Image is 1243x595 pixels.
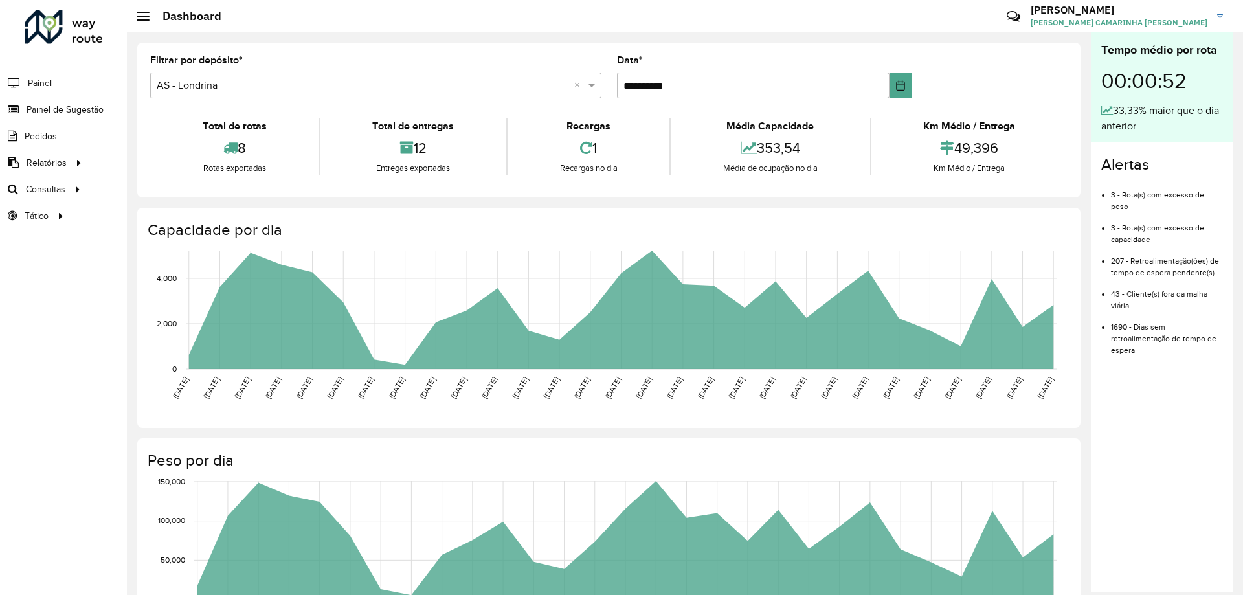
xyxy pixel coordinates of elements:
text: 50,000 [161,556,185,564]
div: Total de rotas [153,118,315,134]
span: Tático [25,209,49,223]
span: Consultas [26,183,65,196]
label: Filtrar por depósito [150,52,243,68]
text: [DATE] [634,376,653,400]
text: [DATE] [603,376,622,400]
text: [DATE] [727,376,746,400]
h3: [PERSON_NAME] [1031,4,1207,16]
span: [PERSON_NAME] CAMARINHA [PERSON_NAME] [1031,17,1207,28]
text: [DATE] [851,376,869,400]
div: 12 [323,134,502,162]
h4: Peso por dia [148,451,1068,470]
text: [DATE] [326,376,344,400]
text: [DATE] [1005,376,1024,400]
span: Pedidos [25,129,57,143]
button: Choose Date [890,73,912,98]
div: Média de ocupação no dia [674,162,866,175]
text: [DATE] [881,376,900,400]
text: 2,000 [157,319,177,328]
text: [DATE] [1036,376,1055,400]
div: 33,33% maior que o dia anterior [1101,103,1223,134]
div: 353,54 [674,134,866,162]
li: 3 - Rota(s) com excesso de peso [1111,179,1223,212]
div: 00:00:52 [1101,59,1223,103]
text: 4,000 [157,274,177,282]
div: Média Capacidade [674,118,866,134]
text: [DATE] [820,376,838,400]
text: [DATE] [757,376,776,400]
a: Contato Rápido [1000,3,1027,30]
text: [DATE] [789,376,807,400]
div: Total de entregas [323,118,502,134]
text: [DATE] [387,376,406,400]
text: 100,000 [158,517,185,525]
text: [DATE] [356,376,375,400]
text: [DATE] [202,376,221,400]
text: [DATE] [511,376,530,400]
span: Clear all [574,78,585,93]
div: Rotas exportadas [153,162,315,175]
text: [DATE] [572,376,591,400]
div: Entregas exportadas [323,162,502,175]
text: [DATE] [943,376,962,400]
text: [DATE] [665,376,684,400]
text: [DATE] [542,376,561,400]
h4: Alertas [1101,155,1223,174]
text: [DATE] [696,376,715,400]
div: 8 [153,134,315,162]
text: [DATE] [449,376,467,400]
text: 150,000 [158,477,185,486]
div: Km Médio / Entrega [875,162,1064,175]
text: [DATE] [233,376,252,400]
div: Tempo médio por rota [1101,41,1223,59]
li: 207 - Retroalimentação(ões) de tempo de espera pendente(s) [1111,245,1223,278]
span: Relatórios [27,156,67,170]
span: Painel [28,76,52,90]
text: [DATE] [263,376,282,400]
text: 0 [172,365,177,373]
li: 1690 - Dias sem retroalimentação de tempo de espera [1111,311,1223,356]
div: 49,396 [875,134,1064,162]
h4: Capacidade por dia [148,221,1068,240]
text: [DATE] [418,376,437,400]
span: Painel de Sugestão [27,103,104,117]
li: 3 - Rota(s) com excesso de capacidade [1111,212,1223,245]
div: 1 [511,134,666,162]
text: [DATE] [171,376,190,400]
div: Recargas no dia [511,162,666,175]
label: Data [617,52,643,68]
div: Km Médio / Entrega [875,118,1064,134]
h2: Dashboard [150,9,221,23]
text: [DATE] [974,376,992,400]
text: [DATE] [295,376,313,400]
li: 43 - Cliente(s) fora da malha viária [1111,278,1223,311]
div: Recargas [511,118,666,134]
text: [DATE] [480,376,498,400]
text: [DATE] [912,376,931,400]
